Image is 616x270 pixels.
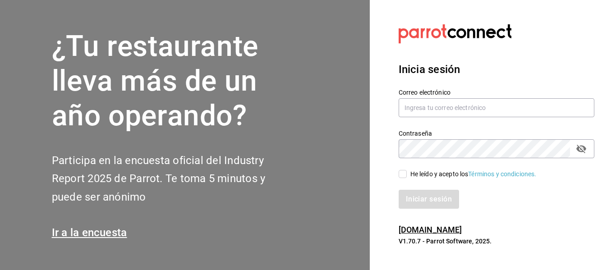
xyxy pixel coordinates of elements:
[574,141,589,156] button: passwordField
[410,169,537,179] div: He leído y acepto los
[399,130,594,137] label: Contraseña
[399,89,594,96] label: Correo electrónico
[399,61,594,78] h3: Inicia sesión
[399,237,594,246] p: V1.70.7 - Parrot Software, 2025.
[52,29,295,133] h1: ¿Tu restaurante lleva más de un año operando?
[468,170,536,178] a: Términos y condiciones.
[52,226,127,239] a: Ir a la encuesta
[52,151,295,206] h2: Participa en la encuesta oficial del Industry Report 2025 de Parrot. Te toma 5 minutos y puede se...
[399,225,462,234] a: [DOMAIN_NAME]
[399,98,594,117] input: Ingresa tu correo electrónico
